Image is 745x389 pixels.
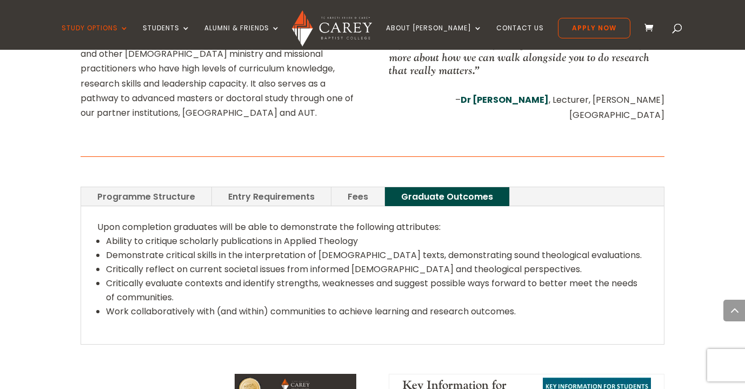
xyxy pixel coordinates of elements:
p: Upon completion graduates will be able to demonstrate the following attributes: [97,220,648,234]
a: About [PERSON_NAME] [386,24,482,50]
p: “Our Master’s degree is a chance for you to go deep into a research question that is important in... [389,12,664,77]
a: Alumni & Friends [204,24,280,50]
li: Critically reflect on current societal issues from informed [DEMOGRAPHIC_DATA] and theological pe... [106,262,648,276]
a: Programme Structure [81,187,211,206]
img: Carey Baptist College [292,10,371,47]
p: The Master of Applied Theology is for [DEMOGRAPHIC_DATA] and other [DEMOGRAPHIC_DATA] ministry an... [81,32,356,120]
a: Graduate Outcomes [385,187,509,206]
a: Study Options [62,24,129,50]
a: Apply Now [558,18,630,38]
a: Dr [PERSON_NAME] [461,94,549,106]
a: Contact Us [496,24,544,50]
a: Entry Requirements [212,187,331,206]
li: Demonstrate critical skills in the interpretation of [DEMOGRAPHIC_DATA] texts, demonstrating soun... [106,248,648,262]
a: Fees [331,187,384,206]
li: Work collaboratively with (and within) communities to achieve learning and research outcomes. [106,305,648,319]
p: – , Lecturer, [PERSON_NAME][GEOGRAPHIC_DATA] [389,93,664,122]
li: Critically evaluate contexts and identify strengths, weaknesses and suggest possible ways forward... [106,276,648,305]
li: Ability to critique scholarly publications in Applied Theology [106,234,648,248]
a: Students [143,24,190,50]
